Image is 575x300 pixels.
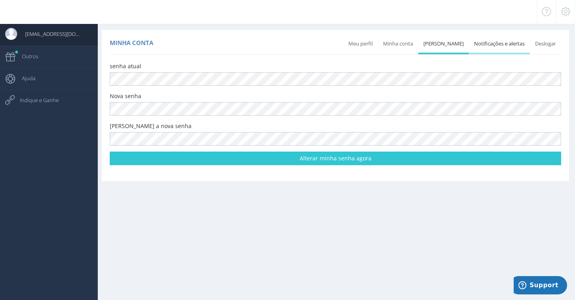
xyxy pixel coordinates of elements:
[110,92,141,100] label: Nova senha
[378,35,418,53] a: Minha conta
[12,90,59,110] span: Indique e Ganhe
[343,35,378,53] a: Meu perfil
[110,62,141,70] label: senha atual
[17,24,83,44] span: [EMAIL_ADDRESS][DOMAIN_NAME]
[514,276,567,296] iframe: Opens a widget where you can find more information
[110,122,192,130] label: [PERSON_NAME] a nova senha
[110,39,153,47] span: Minha conta
[418,35,469,53] a: [PERSON_NAME]
[14,68,36,88] span: Ajuda
[530,35,561,53] a: Deslogar
[5,28,17,40] img: User Image
[14,46,38,66] span: Outros
[469,35,530,53] a: Notificações e alertas
[110,152,561,165] a: Alterar minha senha agora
